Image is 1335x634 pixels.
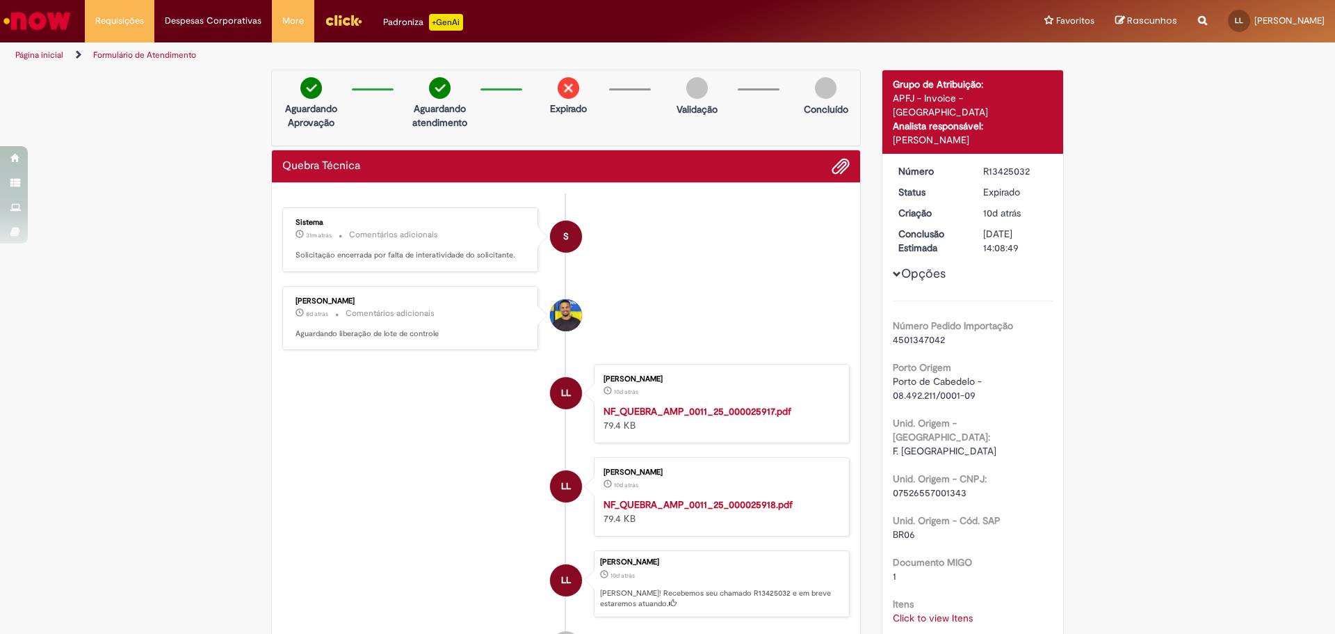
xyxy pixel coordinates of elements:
img: img-circle-grey.png [686,77,708,99]
h2: Quebra Técnica Histórico de tíquete [282,160,360,173]
div: Leonardo Ely Lauffer [550,377,582,409]
span: 10d atrás [614,481,638,489]
img: click_logo_yellow_360x200.png [325,10,362,31]
img: ServiceNow [1,7,73,35]
span: Despesas Corporativas [165,14,261,28]
time: 28/08/2025 09:13:21 [306,231,332,239]
span: [PERSON_NAME] [1254,15,1325,26]
img: remove.png [558,77,579,99]
div: [PERSON_NAME] [600,558,842,566]
time: 20/08/2025 11:13:22 [306,310,328,318]
time: 18/08/2025 14:08:40 [614,481,638,489]
div: R13425032 [983,164,1048,178]
span: 31m atrás [306,231,332,239]
p: +GenAi [429,14,463,31]
dt: Número [888,164,973,178]
a: NF_QUEBRA_AMP_0011_25_000025917.pdf [604,405,791,418]
span: Requisições [95,14,144,28]
span: LL [1235,16,1243,25]
dt: Conclusão Estimada [888,227,973,255]
div: [PERSON_NAME] [296,297,527,306]
span: BR06 [893,528,915,541]
span: 10d atrás [614,388,638,396]
a: Formulário de Atendimento [93,49,196,61]
a: NF_QUEBRA_AMP_0011_25_000025918.pdf [604,498,793,511]
small: Comentários adicionais [349,229,438,241]
p: Expirado [550,102,587,116]
span: S [563,220,569,253]
span: 10d atrás [610,571,635,580]
time: 18/08/2025 14:08:40 [614,388,638,396]
img: check-circle-green.png [300,77,322,99]
span: Porto de Cabedelo - 08.492.211/0001-09 [893,375,985,402]
div: Leonardo Ely Lauffer [550,564,582,596]
a: Click to view Itens [893,612,973,624]
p: Aguardando liberação de lote de controle [296,328,527,340]
div: Grupo de Atribuição: [893,77,1053,91]
b: Documento MIGO [893,556,972,569]
span: LL [561,564,571,597]
ul: Trilhas de página [10,42,880,68]
dt: Criação [888,206,973,220]
span: 07526557001343 [893,486,966,499]
b: Porto Origem [893,361,951,374]
span: LL [561,377,571,410]
span: 8d atrás [306,310,328,318]
small: Comentários adicionais [346,308,435,319]
div: Sistema [296,219,527,227]
div: 79.4 KB [604,498,835,525]
div: [PERSON_NAME] [604,468,835,477]
span: F. [GEOGRAPHIC_DATA] [893,445,996,457]
span: Rascunhos [1127,14,1177,27]
div: System [550,221,582,253]
a: Rascunhos [1115,15,1177,28]
p: Aguardando atendimento [406,102,474,129]
b: Número Pedido Importação [893,319,1013,332]
button: Adicionar anexos [832,157,850,175]
div: Leonardo Ely Lauffer [550,470,582,502]
span: 4501347042 [893,333,945,346]
div: 18/08/2025 14:08:46 [983,206,1048,220]
div: [DATE] 14:08:49 [983,227,1048,255]
time: 18/08/2025 14:08:46 [610,571,635,580]
div: Padroniza [383,14,463,31]
div: APFJ - Invoice - [GEOGRAPHIC_DATA] [893,91,1053,119]
div: 79.4 KB [604,404,835,432]
div: Expirado [983,185,1048,199]
p: Solicitação encerrada por falta de interatividade do solicitante. [296,250,527,261]
b: Unid. Origem - Cód. SAP [893,514,1001,527]
span: 10d atrás [983,207,1021,219]
span: LL [561,470,571,503]
b: Unid. Origem - [GEOGRAPHIC_DATA]: [893,417,990,443]
dt: Status [888,185,973,199]
b: Unid. Origem - CNPJ: [893,473,987,485]
div: Analista responsável: [893,119,1053,133]
p: Validação [677,102,718,116]
span: More [282,14,304,28]
a: Página inicial [15,49,63,61]
img: img-circle-grey.png [815,77,836,99]
img: check-circle-green.png [429,77,451,99]
span: Favoritos [1056,14,1094,28]
b: Itens [893,598,914,610]
p: Concluído [804,102,848,116]
p: [PERSON_NAME]! Recebemos seu chamado R13425032 e em breve estaremos atuando. [600,588,842,610]
div: André Junior [550,299,582,331]
div: [PERSON_NAME] [604,375,835,383]
div: [PERSON_NAME] [893,133,1053,147]
span: 1 [893,570,896,583]
li: Leonardo Ely Lauffer [282,550,850,617]
p: Aguardando Aprovação [277,102,345,129]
